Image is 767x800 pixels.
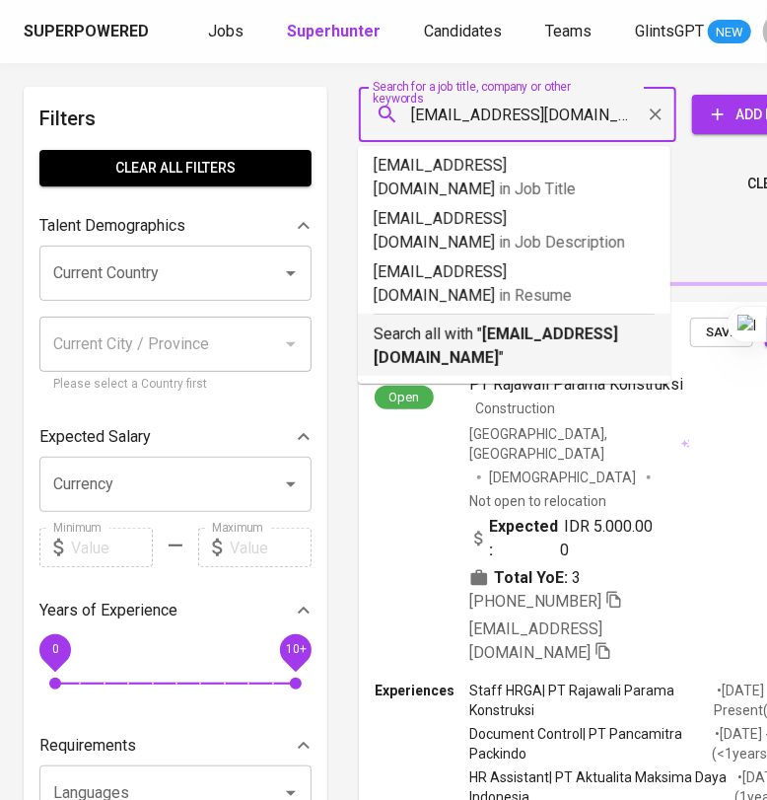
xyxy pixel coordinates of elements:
[469,375,683,394] span: PT Rajawali Parama Konstruksi
[39,591,312,630] div: Years of Experience
[489,515,560,562] b: Expected:
[469,515,659,562] div: IDR 5.000.000
[39,150,312,186] button: Clear All filters
[39,206,312,246] div: Talent Demographics
[53,375,298,395] p: Please select a Country first
[690,318,753,348] button: Save
[499,180,576,198] span: in Job Title
[635,20,751,44] a: GlintsGPT NEW
[374,207,655,255] p: [EMAIL_ADDRESS][DOMAIN_NAME]
[572,566,581,590] span: 3
[499,233,625,252] span: in Job Description
[287,20,384,44] a: Superhunter
[374,260,655,308] p: [EMAIL_ADDRESS][DOMAIN_NAME]
[71,528,153,567] input: Value
[489,468,639,487] span: [DEMOGRAPHIC_DATA]
[51,643,58,657] span: 0
[424,22,502,40] span: Candidates
[277,471,305,498] button: Open
[285,643,306,657] span: 10+
[230,528,312,567] input: Value
[374,325,618,367] b: [EMAIL_ADDRESS][DOMAIN_NAME]
[469,491,606,511] p: Not open to relocation
[374,323,655,370] p: Search all with " "
[469,619,602,662] span: [EMAIL_ADDRESS][DOMAIN_NAME]
[635,22,704,40] span: GlintsGPT
[642,101,669,128] button: Clear
[24,21,153,43] a: Superpowered
[55,156,296,181] span: Clear All filters
[39,425,151,449] p: Expected Salary
[424,20,506,44] a: Candidates
[469,681,715,720] p: Staff HRGA | PT Rajawali Parama Konstruksi
[277,259,305,287] button: Open
[208,22,244,40] span: Jobs
[499,286,572,305] span: in Resume
[39,103,312,134] h6: Filters
[469,424,690,464] div: [GEOGRAPHIC_DATA], [GEOGRAPHIC_DATA]
[545,22,592,40] span: Teams
[24,21,149,43] div: Superpowered
[475,400,555,416] span: Construction
[39,214,185,238] p: Talent Demographics
[39,599,177,622] p: Years of Experience
[545,20,595,44] a: Teams
[208,20,247,44] a: Jobs
[700,322,743,344] span: Save
[382,389,428,405] span: Open
[469,724,712,764] p: Document Control | PT Pancamitra Packindo
[469,592,601,611] span: [PHONE_NUMBER]
[39,417,312,457] div: Expected Salary
[375,681,469,700] p: Experiences
[494,566,568,590] b: Total YoE:
[708,23,751,42] span: NEW
[287,22,381,40] b: Superhunter
[374,154,655,201] p: [EMAIL_ADDRESS][DOMAIN_NAME]
[39,726,312,765] div: Requirements
[39,734,136,758] p: Requirements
